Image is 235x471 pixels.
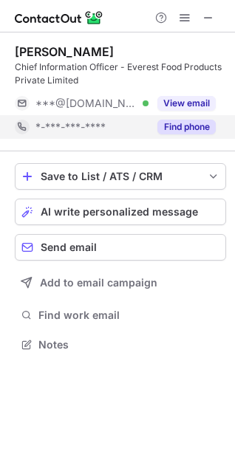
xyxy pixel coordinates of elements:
[38,309,220,322] span: Find work email
[15,234,226,261] button: Send email
[15,163,226,190] button: save-profile-one-click
[15,269,226,296] button: Add to email campaign
[41,241,97,253] span: Send email
[40,277,157,289] span: Add to email campaign
[157,96,216,111] button: Reveal Button
[41,206,198,218] span: AI write personalized message
[15,9,103,27] img: ContactOut v5.3.10
[15,61,226,87] div: Chief Information Officer - Everest Food Products Private Limited
[15,334,226,355] button: Notes
[38,338,220,351] span: Notes
[157,120,216,134] button: Reveal Button
[41,171,200,182] div: Save to List / ATS / CRM
[15,199,226,225] button: AI write personalized message
[15,44,114,59] div: [PERSON_NAME]
[15,305,226,326] button: Find work email
[35,97,137,110] span: ***@[DOMAIN_NAME]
